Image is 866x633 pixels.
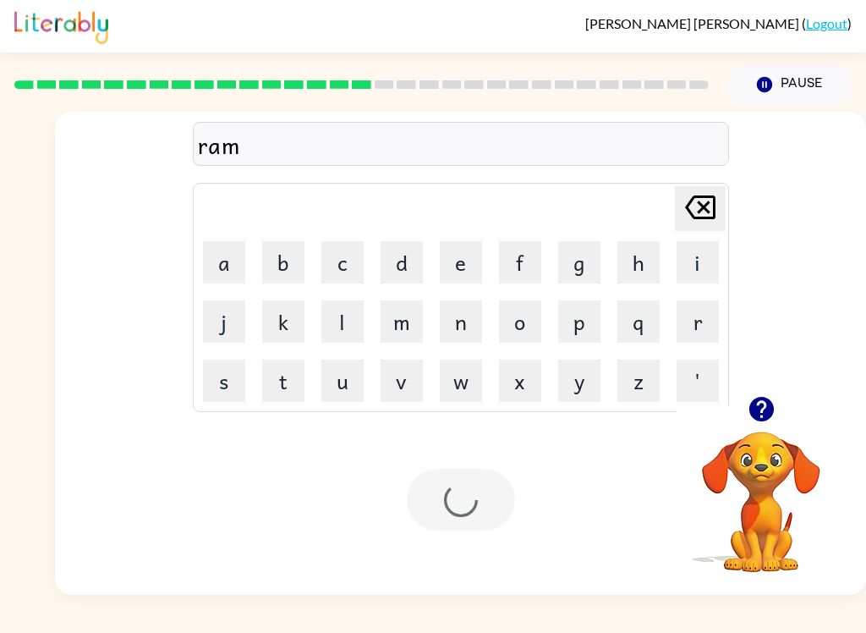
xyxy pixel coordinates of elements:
[729,65,852,104] button: Pause
[558,360,600,402] button: y
[677,300,719,343] button: r
[677,360,719,402] button: '
[381,300,423,343] button: m
[262,300,304,343] button: k
[440,360,482,402] button: w
[321,241,364,283] button: c
[499,241,541,283] button: f
[321,300,364,343] button: l
[262,360,304,402] button: t
[558,241,600,283] button: g
[499,360,541,402] button: x
[558,300,600,343] button: p
[381,360,423,402] button: v
[14,7,108,44] img: Literably
[806,15,847,31] a: Logout
[203,241,245,283] button: a
[677,241,719,283] button: i
[585,15,802,31] span: [PERSON_NAME] [PERSON_NAME]
[617,360,660,402] button: z
[617,241,660,283] button: h
[440,300,482,343] button: n
[321,360,364,402] button: u
[203,360,245,402] button: s
[617,300,660,343] button: q
[381,241,423,283] button: d
[585,15,852,31] div: ( )
[499,300,541,343] button: o
[677,405,846,575] video: Your browser must support playing .mp4 files to use Literably. Please try using another browser.
[198,127,724,162] div: ram
[440,241,482,283] button: e
[262,241,304,283] button: b
[203,300,245,343] button: j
